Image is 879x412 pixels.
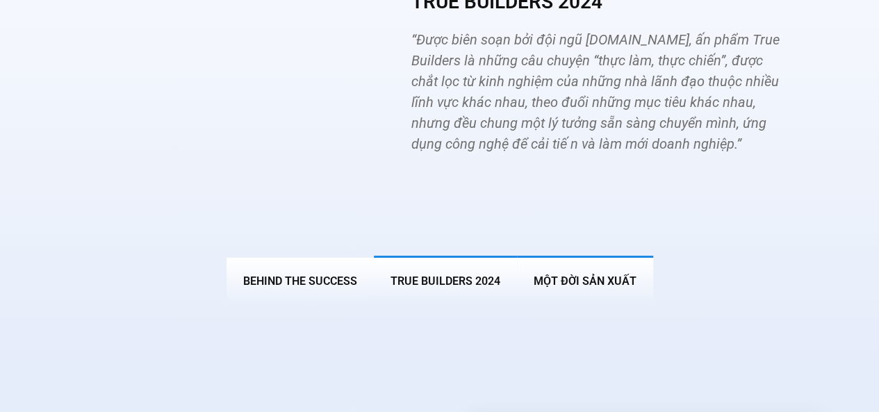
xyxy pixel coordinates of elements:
span: “Được biên soạn bởi đội ngũ [DOMAIN_NAME], ấn phẩm True Builders là những câu chuyện “thực làm, t... [411,31,780,152]
span: MỘT ĐỜI SẢN XUẤT [534,274,636,288]
span: BEHIND THE SUCCESS [243,274,357,288]
span: True Builders 2024 [391,274,500,288]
